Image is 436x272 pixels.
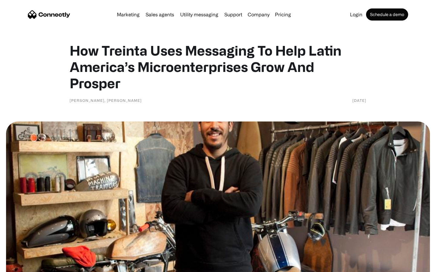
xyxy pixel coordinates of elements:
ul: Language list [12,261,36,270]
a: Marketing [114,12,142,17]
h1: How Treinta Uses Messaging To Help Latin America’s Microenterprises Grow And Prosper [70,42,366,91]
a: Sales agents [143,12,177,17]
a: Pricing [272,12,293,17]
div: [DATE] [352,97,366,103]
a: Support [222,12,245,17]
a: Utility messaging [178,12,221,17]
div: [PERSON_NAME], [PERSON_NAME] [70,97,142,103]
a: Login [348,12,365,17]
div: Company [248,10,269,19]
a: Schedule a demo [366,8,408,21]
aside: Language selected: English [6,261,36,270]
